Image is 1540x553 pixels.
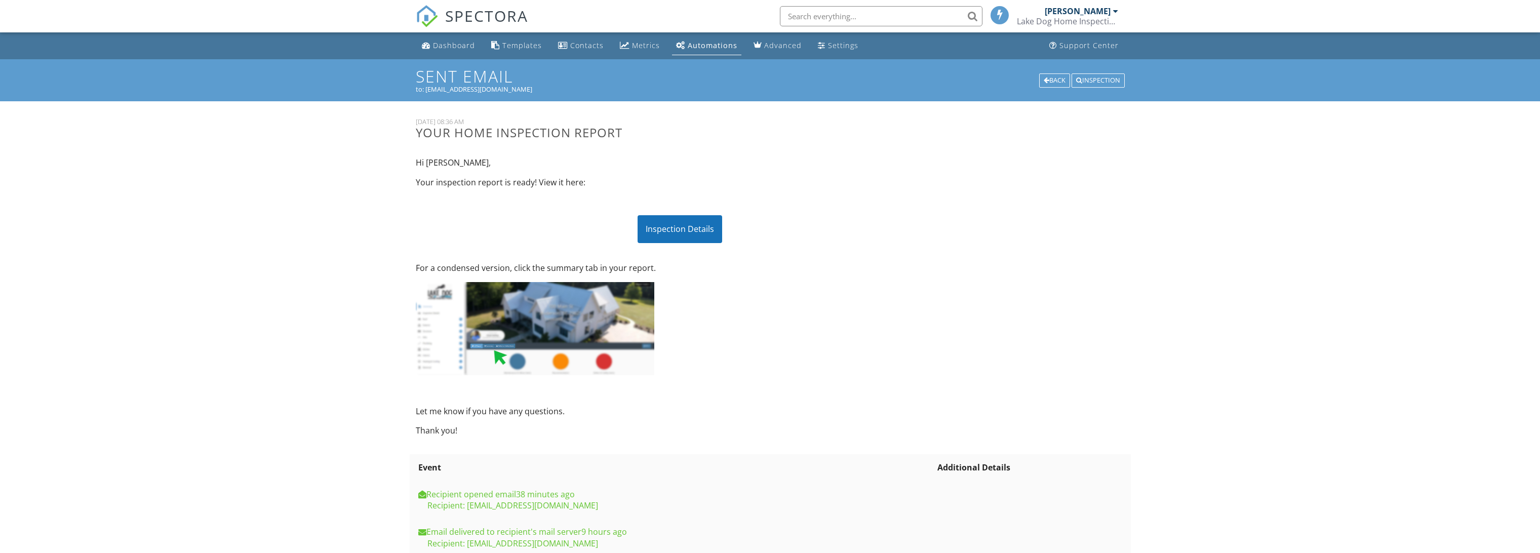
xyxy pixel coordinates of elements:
div: Recipient: [EMAIL_ADDRESS][DOMAIN_NAME] [418,500,933,511]
th: Event [416,454,935,481]
p: Hi [PERSON_NAME], [416,157,944,168]
div: Email delivered to recipient's mail server [418,526,933,537]
p: Let me know if you have any questions. [416,406,944,417]
div: to: [EMAIL_ADDRESS][DOMAIN_NAME] [416,85,1125,93]
a: Advanced [749,36,806,55]
div: Recipient: [EMAIL_ADDRESS][DOMAIN_NAME] [418,538,933,549]
span: SPECTORA [445,5,528,26]
div: Lake Dog Home Inspection [1017,16,1118,26]
a: Templates [487,36,546,55]
img: The Best Home Inspection Software - Spectora [416,5,438,27]
a: SPECTORA [416,14,528,35]
div: Contacts [570,41,604,50]
div: Recipient opened email [418,489,933,500]
div: Metrics [632,41,660,50]
div: Automations [688,41,737,50]
div: Inspection [1072,73,1125,88]
div: Back [1039,73,1070,88]
a: Contacts [554,36,608,55]
a: Support Center [1045,36,1123,55]
p: For a condensed version, click the summary tab in your report. [416,262,944,273]
div: Templates [502,41,542,50]
input: Search everything... [780,6,982,26]
div: Inspection Details [638,215,722,243]
a: Inspection Details [638,223,722,234]
h1: Sent Email [416,67,1125,85]
th: Additional Details [935,454,1124,481]
a: Back [1039,75,1072,84]
div: Dashboard [433,41,475,50]
div: [DATE] 08:36 AM [416,117,944,126]
a: Dashboard [418,36,479,55]
a: Automations (Basic) [672,36,741,55]
div: [PERSON_NAME] [1045,6,1111,16]
a: Inspection [1072,75,1125,84]
a: Metrics [616,36,664,55]
img: 1678653343482.jpg [416,282,654,375]
span: 2025-09-27T21:01:34Z [516,489,575,500]
p: Your inspection report is ready! View it here: [416,177,944,188]
div: Support Center [1059,41,1119,50]
a: Settings [814,36,862,55]
div: Settings [828,41,858,50]
h3: Your Home Inspection Report [416,126,944,139]
span: 2025-09-27T12:36:12Z [581,526,627,537]
div: Advanced [764,41,802,50]
p: Thank you! [416,425,944,436]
